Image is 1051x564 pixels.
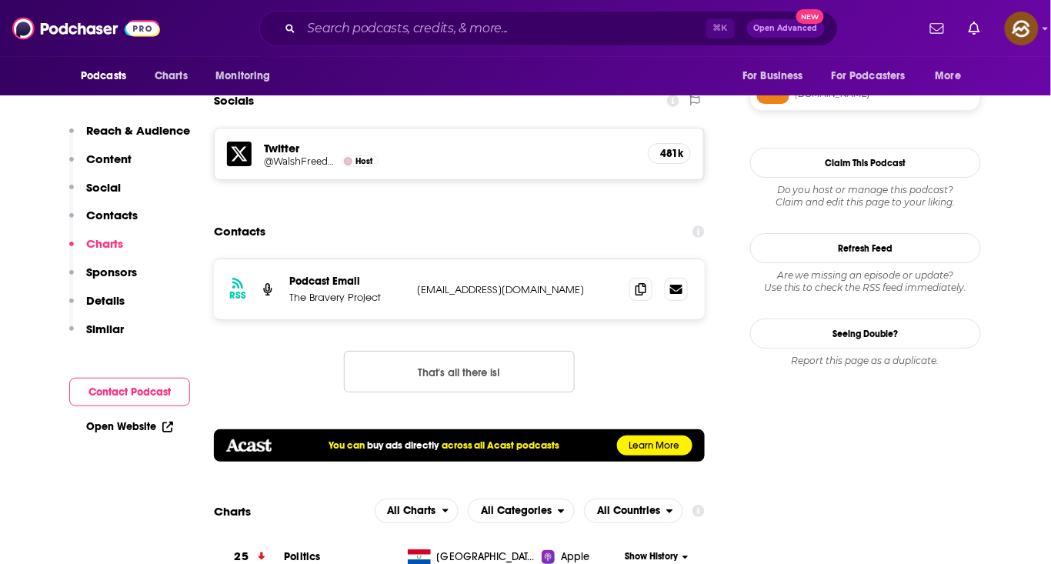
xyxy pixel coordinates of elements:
button: Charts [69,236,123,265]
button: open menu [205,62,290,91]
p: [EMAIL_ADDRESS][DOMAIN_NAME] [417,283,617,296]
span: Do you host or manage this podcast? [750,184,981,196]
button: open menu [375,499,459,523]
button: open menu [70,62,146,91]
a: Charts [145,62,197,91]
button: Details [69,293,125,322]
button: Reach & Audience [69,123,190,152]
a: Show notifications dropdown [963,15,986,42]
a: Learn More [617,436,692,456]
span: ⌘ K [706,18,735,38]
span: Open Advanced [754,25,818,32]
a: Politics [284,550,320,563]
span: All Charts [388,506,436,516]
h2: Countries [584,499,683,523]
span: Logged in as hey85204 [1005,12,1039,45]
p: Social [86,180,121,195]
p: Charts [86,236,123,251]
span: More [936,65,962,87]
a: Show notifications dropdown [924,15,950,42]
p: The Bravery Project [289,291,405,304]
h2: Platforms [375,499,459,523]
span: All Categories [481,506,552,516]
button: Show profile menu [1005,12,1039,45]
button: Contacts [69,208,138,236]
a: Open Website [86,420,173,433]
button: Nothing here. [344,351,575,392]
p: Podcast Email [289,275,405,288]
button: open menu [732,62,822,91]
p: Contacts [86,208,138,222]
p: Sponsors [86,265,137,279]
p: Similar [86,322,124,336]
h2: Socials [214,86,254,115]
p: Reach & Audience [86,123,190,138]
h2: Contacts [214,217,265,246]
button: open menu [468,499,575,523]
button: Contact Podcast [69,378,190,406]
span: All Countries [597,506,660,516]
h2: Categories [468,499,575,523]
p: Content [86,152,132,166]
div: Report this page as a duplicate. [750,355,981,367]
img: Podchaser - Follow, Share and Rate Podcasts [12,14,160,43]
button: Similar [69,322,124,350]
img: acastlogo [226,439,272,452]
span: Host [355,156,372,166]
span: Monitoring [215,65,270,87]
span: Show History [625,550,678,563]
input: Search podcasts, credits, & more... [302,16,706,41]
button: Refresh Feed [750,233,981,263]
button: Claim This Podcast [750,148,981,178]
h3: RSS [229,289,246,302]
h5: You can across all Acast podcasts [329,439,559,452]
button: open menu [822,62,928,91]
span: New [796,9,824,24]
span: Podcasts [81,65,126,87]
div: Claim and edit this page to your liking. [750,184,981,209]
div: Are we missing an episode or update? Use this to check the RSS feed immediately. [750,269,981,294]
button: Open AdvancedNew [747,19,825,38]
img: User Profile [1005,12,1039,45]
span: Charts [155,65,188,87]
button: Content [69,152,132,180]
button: open menu [584,499,683,523]
h2: Charts [214,504,251,519]
span: For Business [742,65,803,87]
a: Seeing Double? [750,319,981,349]
button: open menu [925,62,981,91]
a: @WalshFreedom [264,155,338,167]
button: Show History [620,550,694,563]
span: For Podcasters [832,65,906,87]
h5: 481k [661,147,678,160]
h5: Twitter [264,141,636,155]
p: Details [86,293,125,308]
button: Sponsors [69,265,137,293]
a: buy ads directly [368,439,439,452]
button: Social [69,180,121,209]
div: Search podcasts, credits, & more... [259,11,838,46]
